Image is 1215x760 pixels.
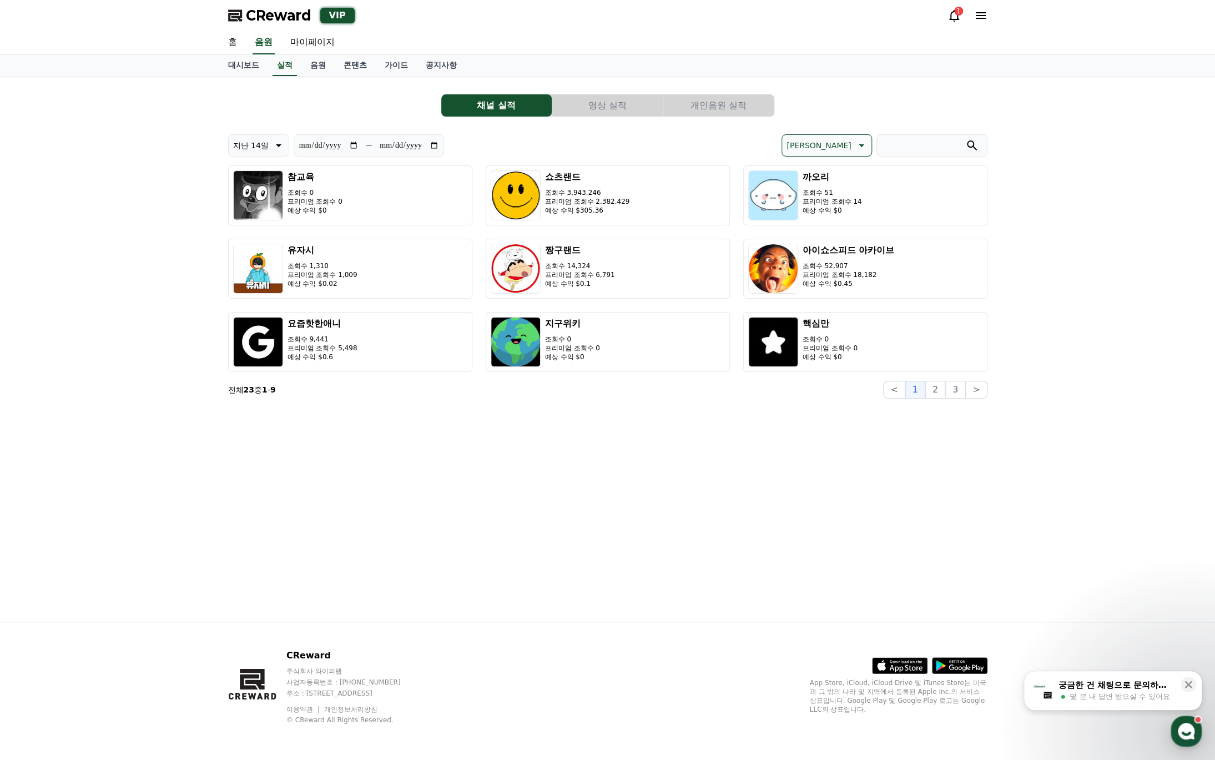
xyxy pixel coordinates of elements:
a: 개인정보처리방침 [324,706,377,713]
button: 유자시 조회수 1,310 프리미엄 조회수 1,009 예상 수익 $0.02 [228,239,472,299]
button: 핵심만 조회수 0 프리미엄 조회수 0 예상 수익 $0 [743,312,987,372]
a: 1 [947,9,961,22]
p: 예상 수익 $305.36 [545,206,630,215]
p: 주식회사 와이피랩 [286,667,422,676]
p: 조회수 3,943,246 [545,188,630,197]
p: 조회수 14,324 [545,261,615,270]
h3: 지구위키 [545,317,600,330]
div: 1 [954,7,963,16]
img: 쇼츠랜드 [491,170,541,220]
img: 핵심만 [748,317,798,367]
p: 예상 수익 $0 [803,206,862,215]
button: 2 [925,381,945,399]
button: 짱구랜드 조회수 14,324 프리미엄 조회수 6,791 예상 수익 $0.1 [486,239,730,299]
button: 영상 실적 [552,94,663,117]
strong: 23 [244,385,254,394]
a: 음원 [253,31,275,54]
span: 설정 [172,369,185,378]
a: 마이페이지 [281,31,344,54]
p: 지난 14일 [233,138,269,153]
div: VIP [320,8,355,23]
p: 프리미엄 조회수 18,182 [803,270,895,279]
p: 조회수 0 [545,335,600,344]
span: 홈 [35,369,42,378]
span: 대화 [102,369,115,378]
p: 조회수 9,441 [288,335,357,344]
p: App Store, iCloud, iCloud Drive 및 iTunes Store는 미국과 그 밖의 나라 및 지역에서 등록된 Apple Inc.의 서비스 상표입니다. Goo... [810,678,987,714]
h3: 쇼츠랜드 [545,170,630,184]
button: 지구위키 조회수 0 프리미엄 조회수 0 예상 수익 $0 [486,312,730,372]
img: 참교육 [233,170,283,220]
button: 개인음원 실적 [663,94,774,117]
p: 예상 수익 $0.6 [288,353,357,361]
a: 홈 [3,352,73,380]
img: 아이쇼스피드 아카이브 [748,244,798,294]
p: 예상 수익 $0 [803,353,858,361]
h3: 까오리 [803,170,862,184]
button: > [965,381,987,399]
p: 예상 수익 $0.1 [545,279,615,288]
span: CReward [246,7,311,24]
p: 조회수 1,310 [288,261,357,270]
button: 쇼츠랜드 조회수 3,943,246 프리미엄 조회수 2,382,429 예상 수익 $305.36 [486,165,730,225]
p: 예상 수익 $0.02 [288,279,357,288]
button: 참교육 조회수 0 프리미엄 조회수 0 예상 수익 $0 [228,165,472,225]
button: 채널 실적 [441,94,552,117]
button: < [883,381,905,399]
button: 까오리 조회수 51 프리미엄 조회수 14 예상 수익 $0 [743,165,987,225]
img: 짱구랜드 [491,244,541,294]
h3: 아이쇼스피드 아카이브 [803,244,895,257]
button: 지난 14일 [228,134,289,157]
p: 예상 수익 $0.45 [803,279,895,288]
img: 요즘핫한애니 [233,317,283,367]
p: 예상 수익 $0 [545,353,600,361]
button: 1 [905,381,925,399]
p: 전체 중 - [228,384,276,395]
p: 조회수 52,907 [803,261,895,270]
h3: 참교육 [288,170,342,184]
a: 대화 [73,352,143,380]
p: 프리미엄 조회수 14 [803,197,862,206]
p: CReward [286,649,422,662]
a: 콘텐츠 [335,55,376,76]
p: 조회수 0 [288,188,342,197]
img: 지구위키 [491,317,541,367]
p: ~ [365,139,372,152]
a: 실적 [273,55,297,76]
a: 가이드 [376,55,417,76]
strong: 1 [262,385,268,394]
p: 예상 수익 $0 [288,206,342,215]
p: 프리미엄 조회수 6,791 [545,270,615,279]
a: 음원 [301,55,335,76]
p: 주소 : [STREET_ADDRESS] [286,689,422,698]
strong: 9 [270,385,276,394]
p: © CReward All Rights Reserved. [286,716,422,724]
button: 요즘핫한애니 조회수 9,441 프리미엄 조회수 5,498 예상 수익 $0.6 [228,312,472,372]
h3: 요즘핫한애니 [288,317,357,330]
p: 프리미엄 조회수 0 [803,344,858,353]
a: 대시보드 [219,55,268,76]
p: 프리미엄 조회수 0 [545,344,600,353]
img: 유자시 [233,244,283,294]
a: 공지사항 [417,55,466,76]
h3: 핵심만 [803,317,858,330]
p: [PERSON_NAME] [787,138,851,153]
p: 프리미엄 조회수 1,009 [288,270,357,279]
p: 조회수 51 [803,188,862,197]
a: 설정 [143,352,213,380]
p: 조회수 0 [803,335,858,344]
p: 사업자등록번호 : [PHONE_NUMBER] [286,678,422,687]
p: 프리미엄 조회수 0 [288,197,342,206]
button: 3 [945,381,965,399]
a: CReward [228,7,311,24]
h3: 짱구랜드 [545,244,615,257]
h3: 유자시 [288,244,357,257]
a: 홈 [219,31,246,54]
button: [PERSON_NAME] [782,134,871,157]
p: 프리미엄 조회수 2,382,429 [545,197,630,206]
img: 까오리 [748,170,798,220]
p: 프리미엄 조회수 5,498 [288,344,357,353]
